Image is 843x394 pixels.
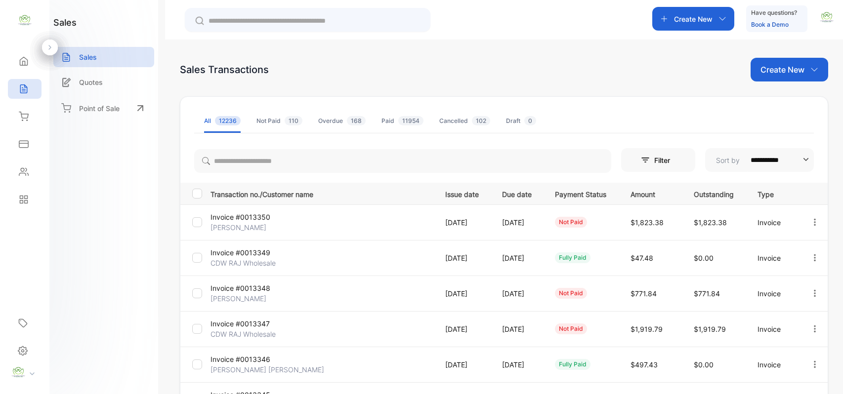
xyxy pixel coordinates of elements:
p: CDW RAJ Wholesale [211,329,285,339]
div: fully paid [555,252,590,263]
p: [DATE] [445,217,482,228]
span: $1,919.79 [631,325,663,333]
a: Point of Sale [53,97,154,119]
span: $771.84 [631,289,657,298]
span: $1,823.38 [631,218,664,227]
p: Have questions? [751,8,797,18]
p: Invoice #0013348 [211,283,285,293]
p: Transaction no./Customer name [211,187,433,199]
p: Invoice [758,359,790,370]
div: Sales Transactions [180,62,269,77]
p: Invoice [758,217,790,228]
img: logo [17,13,32,28]
span: 168 [347,116,366,125]
p: [DATE] [445,324,482,334]
span: 110 [285,116,302,125]
p: [DATE] [445,253,482,263]
p: [DATE] [502,253,535,263]
button: Create New [751,58,828,81]
span: 11954 [398,116,423,125]
span: $0.00 [694,254,714,262]
div: Cancelled [439,117,490,125]
p: Amount [631,187,674,199]
p: [DATE] [445,359,482,370]
p: Sales [79,52,97,62]
a: Sales [53,47,154,67]
p: Outstanding [694,187,737,199]
span: 0 [524,116,536,125]
p: [DATE] [502,359,535,370]
p: Due date [502,187,535,199]
p: Quotes [79,77,103,87]
div: Overdue [318,117,366,125]
div: not paid [555,288,587,299]
img: avatar [819,10,834,25]
p: Invoice [758,253,790,263]
p: Create New [760,64,804,76]
p: [PERSON_NAME] [211,222,285,233]
span: $771.84 [694,289,720,298]
span: $0.00 [694,360,714,369]
p: Issue date [445,187,482,199]
p: [DATE] [502,217,535,228]
p: Type [758,187,790,199]
span: 102 [472,116,490,125]
p: [DATE] [502,288,535,299]
p: CDW RAJ Wholesale [211,258,285,268]
button: Create New [652,7,734,31]
p: Payment Status [555,187,610,199]
span: $1,919.79 [694,325,726,333]
p: Invoice #0013347 [211,318,285,329]
span: $497.43 [631,360,658,369]
iframe: LiveChat chat widget [801,353,843,394]
div: not paid [555,323,587,334]
button: Sort by [705,148,814,172]
img: profile [11,365,26,380]
span: $1,823.38 [694,218,727,227]
p: [PERSON_NAME] [PERSON_NAME] [211,364,324,375]
div: All [204,117,241,125]
span: $47.48 [631,254,653,262]
p: Invoice #0013349 [211,247,285,258]
div: Draft [506,117,536,125]
a: Book a Demo [751,21,789,28]
p: [DATE] [445,288,482,299]
p: [PERSON_NAME] [211,293,285,304]
h1: sales [53,16,77,29]
p: Invoice [758,288,790,299]
div: Not Paid [256,117,302,125]
p: Invoice #0013346 [211,354,285,364]
p: Invoice [758,324,790,334]
div: Paid [381,117,423,125]
div: not paid [555,217,587,228]
p: Point of Sale [79,103,120,114]
button: avatar [819,7,834,31]
a: Quotes [53,72,154,92]
p: Invoice #0013350 [211,212,285,222]
p: [DATE] [502,324,535,334]
p: Create New [674,14,713,24]
p: Sort by [716,155,740,165]
span: 12236 [215,116,241,125]
div: fully paid [555,359,590,370]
